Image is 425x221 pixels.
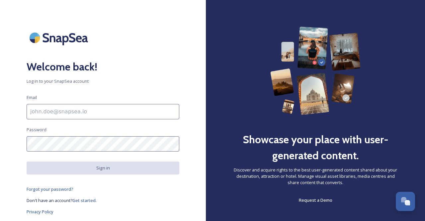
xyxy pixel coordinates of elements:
[396,192,415,211] button: Open Chat
[232,132,398,164] h2: Showcase your place with user-generated content.
[27,209,53,215] span: Privacy Policy
[72,197,97,203] span: Get started.
[27,208,179,216] a: Privacy Policy
[27,127,46,133] span: Password
[232,167,398,186] span: Discover and acquire rights to the best user-generated content shared about your destination, att...
[27,59,179,75] h2: Welcome back!
[299,196,332,204] a: Request a Demo
[27,27,93,49] img: SnapSea Logo
[27,186,73,192] span: Forgot your password?
[27,185,179,193] a: Forgot your password?
[27,104,179,119] input: john.doe@snapsea.io
[299,197,332,203] span: Request a Demo
[27,94,37,101] span: Email
[27,196,179,204] a: Don't have an account?Get started.
[270,27,360,115] img: 63b42ca75bacad526042e722_Group%20154-p-800.png
[27,78,179,84] span: Log in to your SnapSea account
[27,197,72,203] span: Don't have an account?
[27,162,179,174] button: Sign in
